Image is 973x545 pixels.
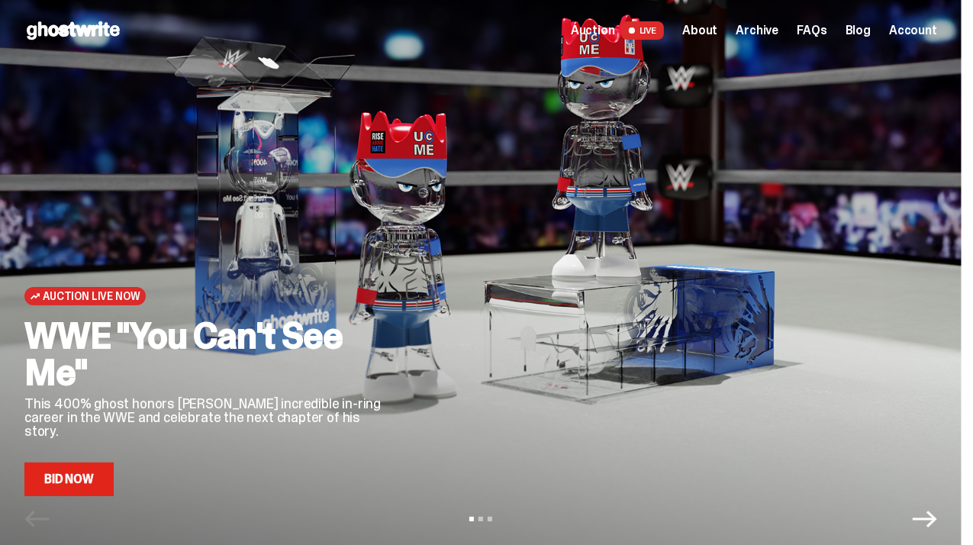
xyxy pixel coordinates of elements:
span: Auction [571,24,615,37]
a: Blog [846,24,871,37]
button: View slide 3 [488,517,492,521]
a: About [682,24,717,37]
a: Account [889,24,937,37]
a: Archive [736,24,778,37]
p: This 400% ghost honors [PERSON_NAME] incredible in-ring career in the WWE and celebrate the next ... [24,397,395,438]
button: View slide 2 [478,517,483,521]
a: Bid Now [24,463,114,496]
h2: WWE "You Can't See Me" [24,318,395,391]
span: Auction Live Now [43,290,140,302]
button: Next [913,507,937,531]
a: FAQs [797,24,826,37]
span: LIVE [621,21,665,40]
button: View slide 1 [469,517,474,521]
a: Auction LIVE [571,21,664,40]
